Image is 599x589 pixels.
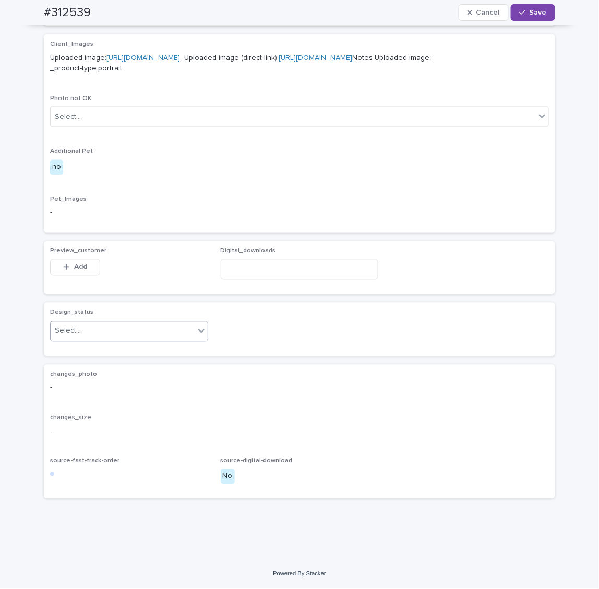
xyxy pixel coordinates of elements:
span: Digital_downloads [221,248,276,254]
span: source-fast-track-order [50,458,119,464]
span: Photo not OK [50,95,91,102]
div: no [50,160,63,175]
div: Select... [55,112,81,122]
span: source-digital-download [221,458,293,464]
p: Uploaded image: _Uploaded image (direct link): Notes Uploaded image: _product-type:portrait [50,53,549,75]
p: - [50,207,549,218]
span: Preview_customer [50,248,106,254]
p: - [50,426,549,437]
h2: #312539 [44,5,91,20]
p: - [50,383,549,394]
span: Cancel [476,9,500,16]
span: Client_Images [50,41,93,47]
span: changes_photo [50,372,97,378]
span: Additional Pet [50,149,93,155]
div: No [221,469,235,484]
div: Select... [55,326,81,337]
span: Add [74,264,87,271]
button: Add [50,259,100,276]
button: Save [511,4,555,21]
a: [URL][DOMAIN_NAME] [106,54,180,62]
a: Powered By Stacker [273,571,326,577]
span: changes_size [50,415,91,421]
button: Cancel [459,4,509,21]
a: [URL][DOMAIN_NAME] [279,54,352,62]
span: Design_status [50,310,93,316]
span: Pet_Images [50,197,87,203]
span: Save [530,9,547,16]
